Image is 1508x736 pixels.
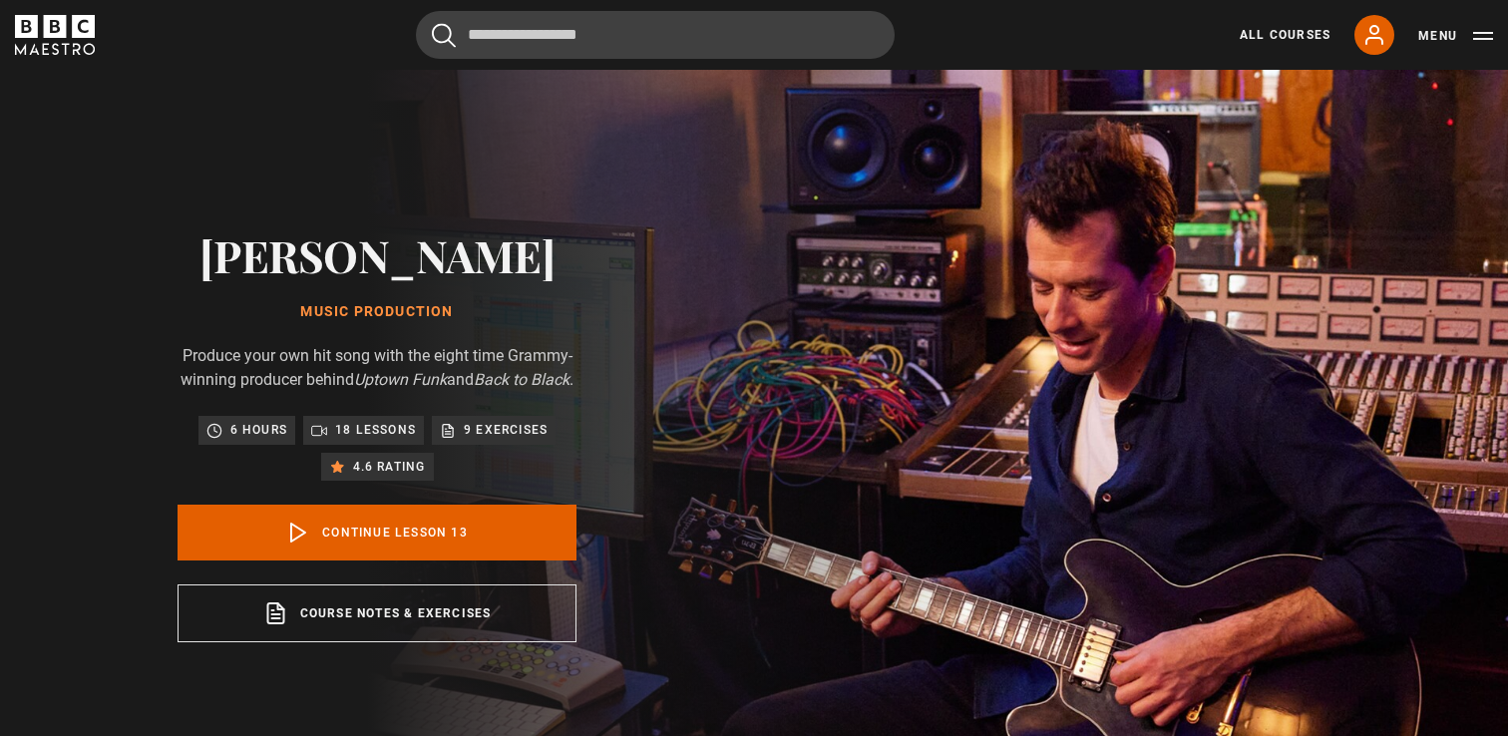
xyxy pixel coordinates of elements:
[474,370,569,389] i: Back to Black
[1240,26,1330,44] a: All Courses
[178,229,576,280] h2: [PERSON_NAME]
[353,457,426,477] p: 4.6 rating
[1418,26,1493,46] button: Toggle navigation
[15,15,95,55] svg: BBC Maestro
[178,344,576,392] p: Produce your own hit song with the eight time Grammy-winning producer behind and .
[464,420,548,440] p: 9 exercises
[230,420,287,440] p: 6 hours
[432,23,456,48] button: Submit the search query
[178,505,576,560] a: Continue lesson 13
[178,584,576,642] a: Course notes & exercises
[335,420,416,440] p: 18 lessons
[178,304,576,320] h1: Music Production
[416,11,895,59] input: Search
[354,370,447,389] i: Uptown Funk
